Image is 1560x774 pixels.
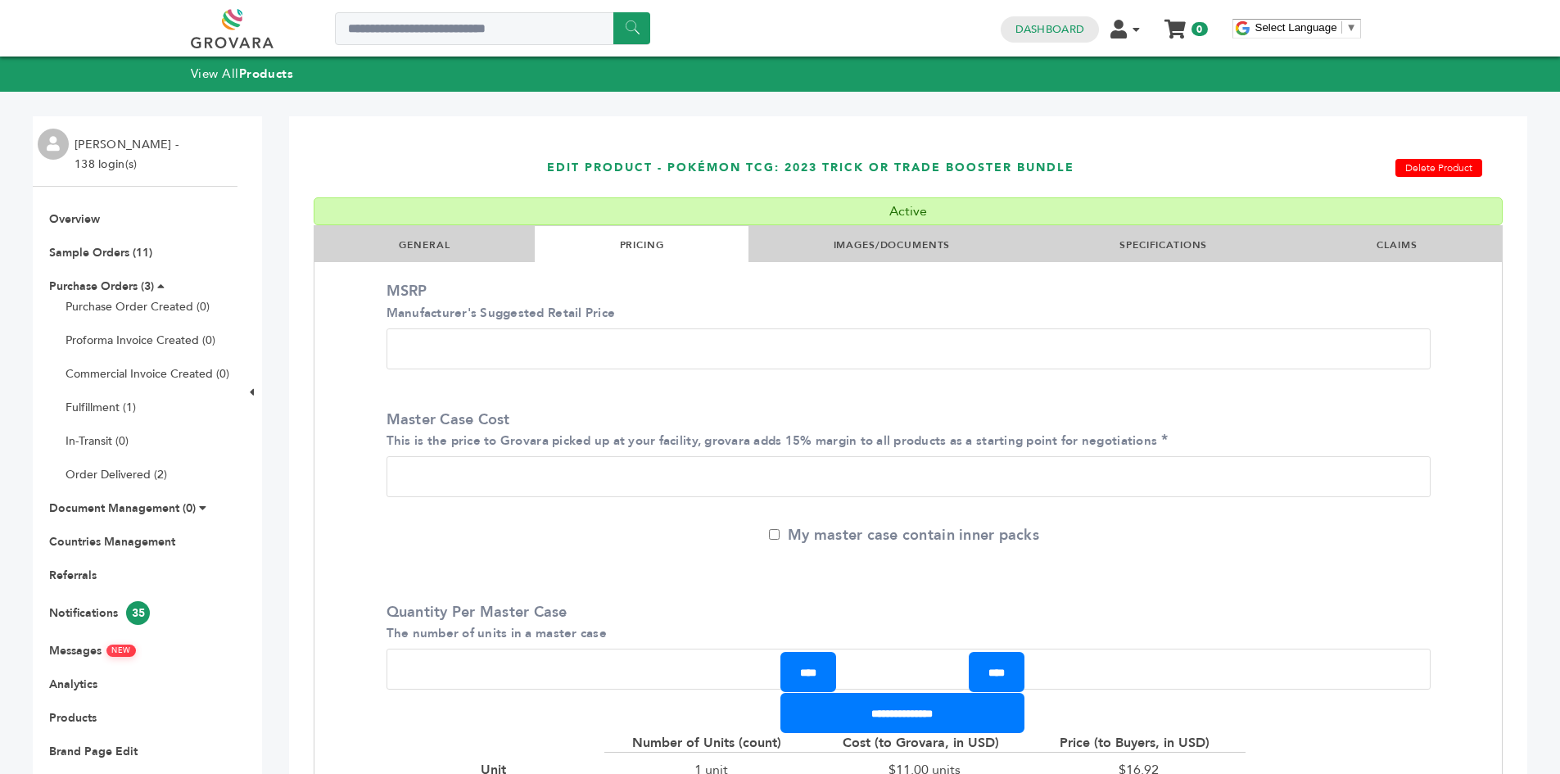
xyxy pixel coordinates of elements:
[632,734,789,752] div: Number of Units (count)
[834,238,951,251] a: IMAGES/DOCUMENTS
[1015,22,1084,37] a: Dashboard
[387,432,1158,449] small: This is the price to Grovara picked up at your facility, grovara adds 15% margin to all products ...
[1191,22,1207,36] span: 0
[106,644,136,657] span: NEW
[547,138,1142,197] h1: EDIT PRODUCT - Pokémon TCG: 2023 Trick or Trade Booster Bundle
[335,12,650,45] input: Search a product or brand...
[66,333,215,348] a: Proforma Invoice Created (0)
[38,129,69,160] img: profile.png
[387,625,607,641] small: The number of units in a master case
[126,601,150,625] span: 35
[843,734,1007,752] div: Cost (to Grovara, in USD)
[75,135,183,174] li: [PERSON_NAME] - 138 login(s)
[49,710,97,726] a: Products
[1395,159,1482,177] a: Delete Product
[1165,15,1184,32] a: My Cart
[1346,21,1357,34] span: ▼
[1060,734,1218,752] div: Price (to Buyers, in USD)
[399,238,450,251] a: GENERAL
[387,602,1422,643] label: Quantity Per Master Case
[239,66,293,82] strong: Products
[49,534,175,550] a: Countries Management
[49,605,150,621] a: Notifications35
[49,245,152,260] a: Sample Orders (11)
[49,677,97,692] a: Analytics
[49,744,138,759] a: Brand Page Edit
[49,568,97,583] a: Referrals
[49,500,196,516] a: Document Management (0)
[620,238,664,251] a: PRICING
[66,400,136,415] a: Fulfillment (1)
[1119,238,1207,251] a: SPECIFICATIONS
[66,366,229,382] a: Commercial Invoice Created (0)
[49,211,100,227] a: Overview
[387,410,1422,450] label: Master Case Cost
[191,66,294,82] a: View AllProducts
[49,278,154,294] a: Purchase Orders (3)
[387,281,1422,322] label: MSRP
[769,529,780,540] input: My master case contain inner packs
[387,305,616,321] small: Manufacturer's Suggested Retail Price
[769,525,1039,545] label: My master case contain inner packs
[1341,21,1342,34] span: ​
[66,433,129,449] a: In-Transit (0)
[49,643,136,659] a: MessagesNEW
[1255,21,1337,34] span: Select Language
[314,197,1503,225] div: Active
[66,467,167,482] a: Order Delivered (2)
[1255,21,1357,34] a: Select Language​
[66,299,210,315] a: Purchase Order Created (0)
[1377,238,1417,251] a: CLAIMS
